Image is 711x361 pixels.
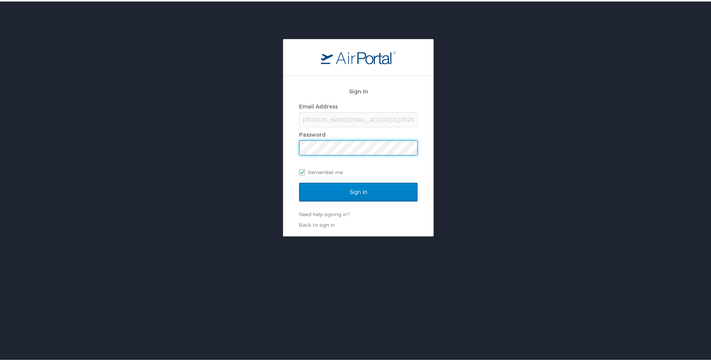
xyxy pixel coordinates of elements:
h2: Sign In [299,86,418,94]
input: Sign In [299,181,418,200]
label: Remember me [299,165,418,176]
label: Password [299,130,326,136]
a: Back to sign in [299,220,335,226]
img: logo [321,49,396,63]
a: Need help signing in? [299,210,349,216]
label: Email Address [299,102,338,108]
